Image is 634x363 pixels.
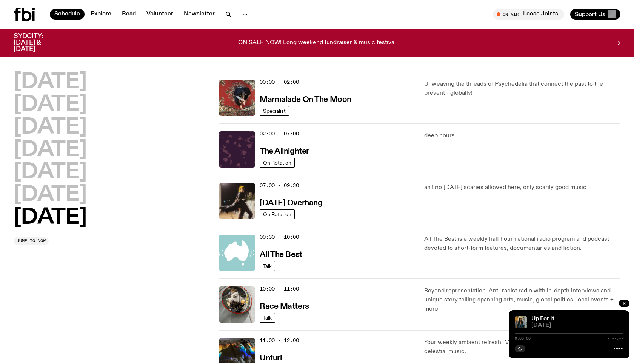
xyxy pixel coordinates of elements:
span: Talk [263,315,272,320]
h3: [DATE] Overhang [260,199,322,207]
button: [DATE] [14,94,87,115]
button: On AirLoose Joints [493,9,564,20]
p: deep hours. [424,131,620,140]
span: 07:00 - 09:30 [260,182,299,189]
span: -:--:-- [608,337,623,340]
span: 00:00 - 02:00 [260,78,299,86]
span: 02:00 - 07:00 [260,130,299,137]
a: Volunteer [142,9,178,20]
p: Unweaving the threads of Psychedelia that connect the past to the present - globally! [424,80,620,98]
span: Specialist [263,108,286,114]
a: The Allnighter [260,146,309,155]
a: [DATE] Overhang [260,198,322,207]
a: Up For It [531,316,554,322]
span: On Rotation [263,211,291,217]
a: All The Best [260,249,302,259]
button: Support Us [570,9,620,20]
a: Schedule [50,9,85,20]
a: Specialist [260,106,289,116]
h3: Race Matters [260,303,309,311]
p: Your weekly ambient refresh. Mixes, artist interviews and dreamy, celestial music. [424,338,620,356]
a: Race Matters [260,301,309,311]
img: A photo of the Race Matters team taken in a rear view or "blindside" mirror. A bunch of people of... [219,286,255,323]
a: Marmalade On The Moon [260,94,351,104]
span: On Rotation [263,160,291,165]
a: On Rotation [260,158,295,168]
a: Talk [260,313,275,323]
span: [DATE] [531,323,623,328]
p: ah ! no [DATE] scaries allowed here, only scarily good music [424,183,620,192]
h3: The Allnighter [260,148,309,155]
img: Tommy - Persian Rug [219,80,255,116]
a: On Rotation [260,209,295,219]
h3: Marmalade On The Moon [260,96,351,104]
p: All The Best is a weekly half hour national radio program and podcast devoted to short-form featu... [424,235,620,253]
span: 09:30 - 10:00 [260,234,299,241]
button: [DATE] [14,207,87,228]
button: [DATE] [14,117,87,138]
a: Unfurl [260,353,282,362]
span: 11:00 - 12:00 [260,337,299,344]
button: [DATE] [14,162,87,183]
p: Beyond representation. Anti-racist radio with in-depth interviews and unique story telling spanni... [424,286,620,314]
h3: All The Best [260,251,302,259]
a: Explore [86,9,116,20]
span: Jump to now [17,239,46,243]
span: Talk [263,263,272,269]
button: [DATE] [14,185,87,206]
span: 10:00 - 11:00 [260,285,299,292]
span: 0:00:00 [515,337,531,340]
span: Support Us [575,11,605,18]
button: Jump to now [14,237,49,245]
a: Read [117,9,140,20]
img: Ify - a Brown Skin girl with black braided twists, looking up to the side with her tongue stickin... [515,316,527,328]
a: Talk [260,261,275,271]
h3: SYDCITY: [DATE] & [DATE] [14,33,62,52]
button: [DATE] [14,72,87,93]
button: [DATE] [14,140,87,161]
p: ON SALE NOW! Long weekend fundraiser & music festival [238,40,396,46]
a: Newsletter [179,9,219,20]
h3: Unfurl [260,354,282,362]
